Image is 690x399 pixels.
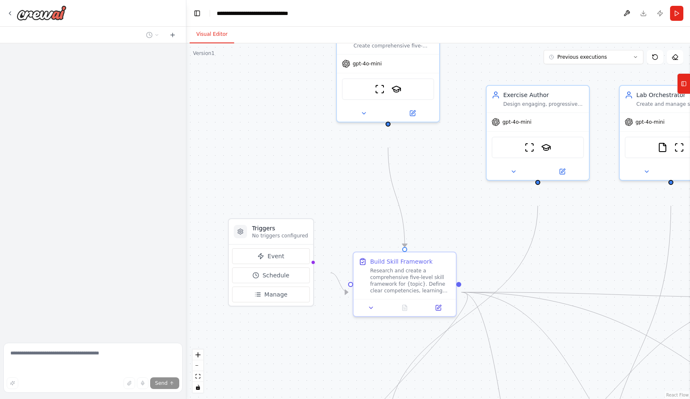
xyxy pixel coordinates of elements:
div: Create comprehensive five-level skill frameworks for {topic} that map out clear learning progress... [336,27,440,122]
button: toggle interactivity [193,382,203,393]
g: Edge from c153c76e-7d43-4833-836e-e22de5d8791d to 1a6e9ffb-9608-4d17-96b4-634b2afdd21d [384,147,409,247]
button: Hide left sidebar [191,7,203,19]
p: No triggers configured [252,232,308,239]
button: Switch to previous chat [143,30,163,40]
div: Research and create a comprehensive five-level skill framework for {topic}. Define clear competen... [370,267,451,294]
g: Edge from triggers to 1a6e9ffb-9608-4d17-96b4-634b2afdd21d [331,269,348,297]
button: Upload files [124,377,135,389]
nav: breadcrumb [217,9,288,17]
span: Send [155,380,168,387]
span: Previous executions [557,54,607,60]
button: Improve this prompt [7,377,18,389]
button: Open in side panel [539,167,586,177]
img: Logo [17,5,67,20]
img: FileReadTool [658,142,668,152]
img: ScrapeWebsiteTool [524,142,534,152]
img: SerplyScholarSearchTool [541,142,551,152]
a: React Flow attribution [666,393,689,397]
div: Version 1 [193,50,215,57]
div: Exercise Author [503,91,584,99]
img: ScrapeWebsiteTool [674,142,684,152]
button: zoom out [193,360,203,371]
button: Send [150,377,179,389]
span: Event [267,252,284,260]
span: gpt-4o-mini [502,119,532,125]
span: Schedule [262,271,289,279]
button: Visual Editor [190,26,234,43]
button: Open in side panel [389,108,436,118]
button: Schedule [232,267,310,283]
div: Build Skill Framework [370,257,433,266]
button: fit view [193,371,203,382]
button: Open in side panel [424,303,453,313]
div: TriggersNo triggers configuredEventScheduleManage [228,218,314,307]
img: SerplyScholarSearchTool [391,84,401,94]
div: React Flow controls [193,349,203,393]
div: Create comprehensive five-level skill frameworks for {topic} that map out clear learning progress... [354,42,434,49]
button: Event [232,248,310,264]
button: Click to speak your automation idea [137,377,148,389]
button: No output available [387,303,423,313]
div: Build Skill FrameworkResearch and create a comprehensive five-level skill framework for {topic}. ... [353,252,457,317]
button: zoom in [193,349,203,360]
div: Exercise AuthorDesign engaging, progressive practice questions and coding challenges for {topic} ... [486,85,590,181]
button: Start a new chat [166,30,179,40]
button: Previous executions [544,50,643,64]
span: Manage [265,290,288,299]
div: Design engaging, progressive practice questions and coding challenges for {topic} that align with... [503,101,584,107]
span: gpt-4o-mini [353,60,382,67]
button: Manage [232,287,310,302]
span: gpt-4o-mini [636,119,665,125]
h3: Triggers [252,224,308,232]
img: ScrapeWebsiteTool [375,84,385,94]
